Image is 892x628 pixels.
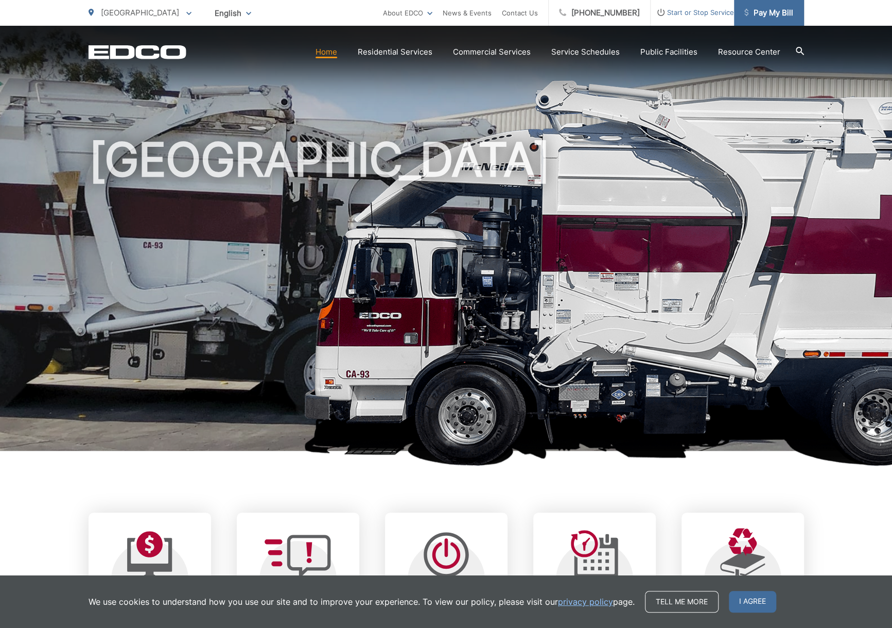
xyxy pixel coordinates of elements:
[316,46,337,58] a: Home
[502,7,538,19] a: Contact Us
[89,45,186,59] a: EDCD logo. Return to the homepage.
[551,46,620,58] a: Service Schedules
[443,7,492,19] a: News & Events
[207,4,259,22] span: English
[729,591,776,613] span: I agree
[718,46,780,58] a: Resource Center
[89,134,804,460] h1: [GEOGRAPHIC_DATA]
[645,591,719,613] a: Tell me more
[101,8,179,18] span: [GEOGRAPHIC_DATA]
[640,46,697,58] a: Public Facilities
[358,46,432,58] a: Residential Services
[744,7,793,19] span: Pay My Bill
[383,7,432,19] a: About EDCO
[89,596,635,608] p: We use cookies to understand how you use our site and to improve your experience. To view our pol...
[453,46,531,58] a: Commercial Services
[558,596,613,608] a: privacy policy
